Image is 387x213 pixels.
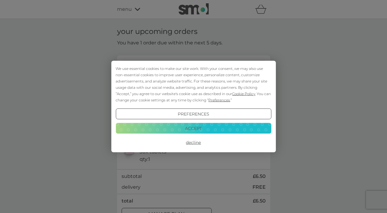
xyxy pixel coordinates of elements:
[116,109,271,119] button: Preferences
[111,61,276,152] div: Cookie Consent Prompt
[116,65,271,103] div: We use essential cookies to make our site work. With your consent, we may also use non-essential ...
[232,91,255,96] span: Cookie Policy
[116,137,271,148] button: Decline
[116,123,271,133] button: Accept
[208,98,230,102] span: Preferences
